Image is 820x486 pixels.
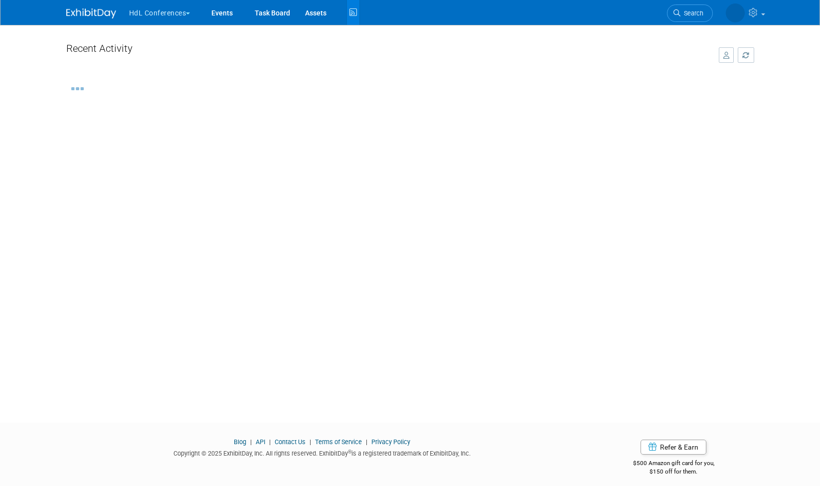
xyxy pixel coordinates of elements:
[315,438,362,446] a: Terms of Service
[66,447,579,458] div: Copyright © 2025 ExhibitDay, Inc. All rights reserved. ExhibitDay is a registered trademark of Ex...
[66,37,709,64] div: Recent Activity
[641,440,706,455] a: Refer & Earn
[371,438,410,446] a: Privacy Policy
[248,438,254,446] span: |
[307,438,314,446] span: |
[234,438,246,446] a: Blog
[71,87,84,90] img: loading...
[726,3,745,22] img: Polly Tracy
[348,449,351,455] sup: ®
[667,4,713,22] a: Search
[593,468,754,476] div: $150 off for them.
[275,438,306,446] a: Contact Us
[66,8,116,18] img: ExhibitDay
[680,9,703,17] span: Search
[363,438,370,446] span: |
[267,438,273,446] span: |
[256,438,265,446] a: API
[593,453,754,476] div: $500 Amazon gift card for you,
